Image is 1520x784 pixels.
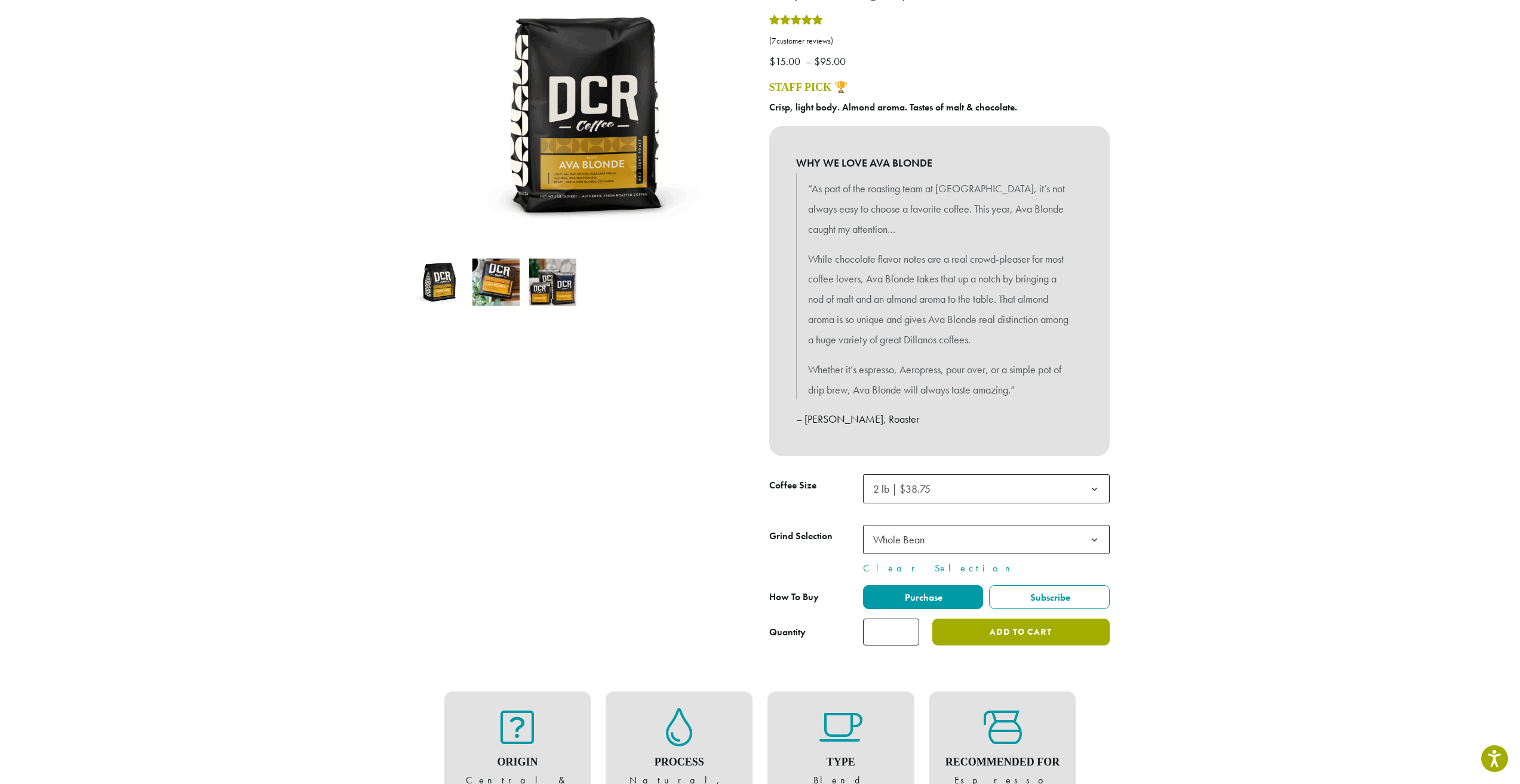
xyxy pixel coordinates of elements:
span: Whole Bean [863,525,1110,554]
p: Whether it’s espresso, Aeropress, pour over, or a simple pot of drip brew, Ava Blonde will always... [808,359,1071,400]
bdi: 95.00 [814,54,849,68]
a: (7customer reviews) [769,35,1110,47]
span: – [806,54,812,68]
label: Coffee Size [769,477,863,494]
span: 2 lb | $38.75 [868,477,942,500]
h4: Process [618,756,741,769]
div: Quantity [769,625,806,640]
b: Crisp, light body. Almond aroma. Tastes of malt & chocolate. [769,101,1017,113]
span: Purchase [903,591,942,604]
h4: Type [779,756,902,769]
span: Whole Bean [873,533,925,546]
b: WHY WE LOVE AVA BLONDE [796,153,1083,173]
h4: Origin [456,756,579,769]
button: Add to cart [932,619,1109,645]
span: $ [814,54,820,68]
a: Clear Selection [863,561,1110,576]
h4: Recommended For [941,756,1064,769]
span: 7 [772,36,776,46]
div: Rated 5.00 out of 5 [769,13,823,31]
img: Ava Blonde - Image 3 [529,259,576,306]
span: Whole Bean [868,528,936,551]
img: Ava Blonde - Image 2 [472,259,520,306]
p: “As part of the roasting team at [GEOGRAPHIC_DATA], it’s not always easy to choose a favorite cof... [808,179,1071,239]
input: Product quantity [863,619,919,645]
img: Ava Blonde [416,259,463,306]
p: – [PERSON_NAME], Roaster [796,409,1083,429]
span: 2 lb | $38.75 [873,482,931,496]
label: Grind Selection [769,528,863,545]
span: How To Buy [769,591,819,603]
a: STAFF PICK 🏆 [769,81,847,93]
span: 2 lb | $38.75 [863,474,1110,503]
span: Subscribe [1028,591,1070,604]
p: While chocolate flavor notes are a real crowd-pleaser for most coffee lovers, Ava Blonde takes th... [808,249,1071,350]
bdi: 15.00 [769,54,803,68]
span: $ [769,54,775,68]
